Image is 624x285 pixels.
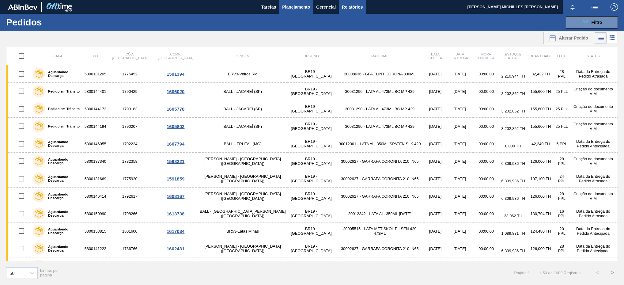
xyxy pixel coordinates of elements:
[473,135,500,153] td: 00:00:00
[107,170,153,188] td: 1775920
[527,222,555,240] td: 124,480 TH
[543,32,594,44] div: Alterar Pedido
[153,141,198,146] div: 1607794
[424,83,447,100] td: [DATE]
[505,52,522,60] span: Estoque atual
[473,205,500,222] td: 00:00:00
[6,240,618,257] a: Aguardando Descarga58001412221786766[PERSON_NAME] - [GEOGRAPHIC_DATA] ([GEOGRAPHIC_DATA])BR19 - [...
[424,65,447,83] td: [DATE]
[501,91,525,96] span: 3.202,852 TH
[45,158,81,165] label: Aguardando Descarga
[590,265,605,280] button: <
[6,257,618,275] a: Aguardando Descarga58001362111781034[PERSON_NAME] - [GEOGRAPHIC_DATA] ([GEOGRAPHIC_DATA])BR19 - [...
[447,205,473,222] td: [DATE]
[287,65,336,83] td: BR19 - [GEOGRAPHIC_DATA]
[336,100,424,118] td: 30031290 - LATA AL 473ML BC MP 429
[199,135,287,153] td: BALL - FRUTAL (MG)
[84,118,107,135] td: 5800144194
[554,83,569,100] td: 25 PLL
[9,270,15,275] div: 50
[107,100,153,118] td: 1790183
[505,144,521,148] span: 0,000 TH
[40,268,59,277] span: Linhas por página
[199,240,287,257] td: [PERSON_NAME] - [GEOGRAPHIC_DATA] ([GEOGRAPHIC_DATA])
[107,118,153,135] td: 1790207
[153,89,198,94] div: 1606020
[199,188,287,205] td: [PERSON_NAME] - [GEOGRAPHIC_DATA] ([GEOGRAPHIC_DATA])
[473,153,500,170] td: 00:00:00
[282,3,310,11] span: Planejamento
[158,52,193,60] span: Comp. [GEOGRAPHIC_DATA]
[554,257,569,275] td: 28 PPL
[6,153,618,170] a: Aguardando Descarga58001373401782358[PERSON_NAME] - [GEOGRAPHIC_DATA] ([GEOGRAPHIC_DATA])BR19 - [...
[473,65,500,83] td: 00:00:00
[84,240,107,257] td: 5800141222
[569,83,618,100] td: Criação do documento VIM
[527,205,555,222] td: 130,704 TH
[569,257,618,275] td: Data da Entrega do Pedido Atrasada
[45,245,81,252] label: Aguardando Descarga
[107,153,153,170] td: 1782358
[569,240,618,257] td: Data da Entrega do Pedido Antecipada
[424,205,447,222] td: [DATE]
[336,240,424,257] td: 30002627 - GARRAFA CORONITA 210 IN65
[153,159,198,164] div: 1598221
[336,135,424,153] td: 30012361 - LATA AL. 350ML SPATEN SLK 429
[287,153,336,170] td: BR19 - [GEOGRAPHIC_DATA]
[514,271,530,275] span: Página : 1
[569,100,618,118] td: Criação do documento VIM
[501,196,525,201] span: 6.309,936 TH
[595,32,607,44] div: Visão em Lista
[501,231,525,236] span: 1.089,831 TH
[261,3,276,11] span: Tarefas
[527,118,555,135] td: 155,600 TH
[554,222,569,240] td: 20 PPL
[563,3,582,11] button: Notificações
[45,210,81,217] label: Aguardando Descarga
[45,175,81,182] label: Aguardando Descarga
[287,188,336,205] td: BR19 - [GEOGRAPHIC_DATA]
[199,65,287,83] td: BRV3-Vidros Rio
[6,188,618,205] a: Aguardando Descarga58001464141792617[PERSON_NAME] - [GEOGRAPHIC_DATA] ([GEOGRAPHIC_DATA])BR19 - [...
[447,65,473,83] td: [DATE]
[501,109,525,113] span: 3.202,852 TH
[424,170,447,188] td: [DATE]
[199,100,287,118] td: BALL - JACAREÍ (SP)
[84,205,107,222] td: 5800150990
[527,83,555,100] td: 155,600 TH
[569,118,618,135] td: Criação do documento VIM
[84,257,107,275] td: 5800136211
[199,153,287,170] td: [PERSON_NAME] - [GEOGRAPHIC_DATA] ([GEOGRAPHIC_DATA])
[304,54,319,58] span: Destino
[587,54,599,58] span: Status
[554,118,569,135] td: 25 PLL
[447,135,473,153] td: [DATE]
[447,240,473,257] td: [DATE]
[527,65,555,83] td: 82,432 TH
[424,240,447,257] td: [DATE]
[287,100,336,118] td: BR19 - [GEOGRAPHIC_DATA]
[501,179,525,183] span: 6.309,936 TH
[473,257,500,275] td: 00:00:00
[447,153,473,170] td: [DATE]
[591,3,598,11] img: userActions
[569,222,618,240] td: Data da Entrega do Pedido Antecipada
[153,246,198,251] div: 1602431
[569,65,618,83] td: Data da Entrega do Pedido Atrasada
[554,100,569,118] td: 25 PLL
[527,240,555,257] td: 126,000 TH
[554,135,569,153] td: 5 PPL
[569,170,618,188] td: Data da Entrega do Pedido Atrasada
[473,188,500,205] td: 00:00:00
[501,249,525,253] span: 6.309,936 TH
[527,170,555,188] td: 107,100 TH
[447,222,473,240] td: [DATE]
[527,257,555,275] td: 126,000 TH
[287,83,336,100] td: BR19 - [GEOGRAPHIC_DATA]
[336,222,424,240] td: 20005515 - LATA MET SKOL PILSEN 429 473ML
[554,65,569,83] td: 28 PPL
[447,188,473,205] td: [DATE]
[287,222,336,240] td: BR19 - [GEOGRAPHIC_DATA]
[93,54,98,58] span: PO
[287,257,336,275] td: BR19 - [GEOGRAPHIC_DATA]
